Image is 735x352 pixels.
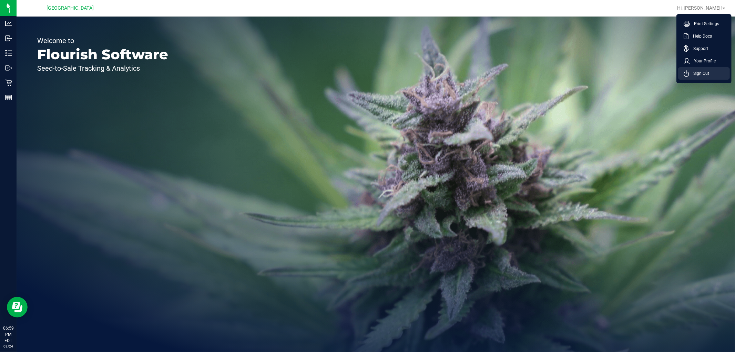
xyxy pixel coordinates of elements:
[3,344,13,349] p: 09/24
[5,94,12,101] inline-svg: Reports
[47,5,94,11] span: [GEOGRAPHIC_DATA]
[37,48,168,61] p: Flourish Software
[5,20,12,27] inline-svg: Analytics
[689,33,712,40] span: Help Docs
[678,67,730,80] li: Sign Out
[684,33,727,40] a: Help Docs
[689,45,708,52] span: Support
[37,65,168,72] p: Seed-to-Sale Tracking & Analytics
[5,50,12,57] inline-svg: Inventory
[690,58,716,64] span: Your Profile
[5,35,12,42] inline-svg: Inbound
[690,20,719,27] span: Print Settings
[5,64,12,71] inline-svg: Outbound
[5,79,12,86] inline-svg: Retail
[3,325,13,344] p: 06:59 PM EDT
[677,5,722,11] span: Hi, [PERSON_NAME]!
[7,297,28,318] iframe: Resource center
[37,37,168,44] p: Welcome to
[684,45,727,52] a: Support
[689,70,709,77] span: Sign Out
